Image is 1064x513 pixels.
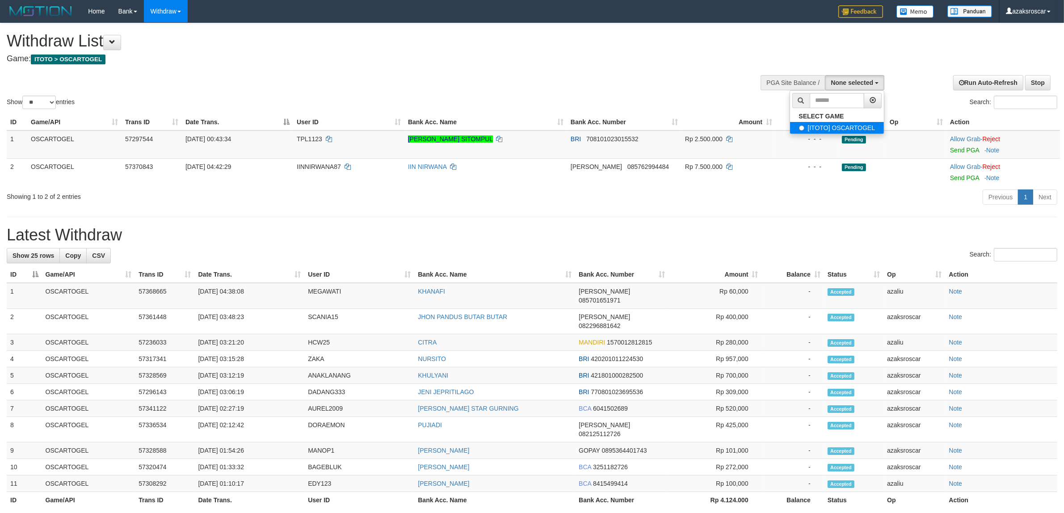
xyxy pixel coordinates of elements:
[762,367,824,384] td: -
[762,475,824,492] td: -
[418,313,507,320] a: JHON PANDUS BUTAR BUTAR
[946,114,1060,130] th: Action
[195,417,305,442] td: [DATE] 02:12:42
[986,147,1000,154] a: Note
[949,405,963,412] a: Note
[949,288,963,295] a: Note
[135,309,194,334] td: 57361448
[567,114,681,130] th: Bank Acc. Number: activate to sort column ascending
[408,135,493,143] a: [PERSON_NAME] SITOMPUL
[575,492,669,509] th: Bank Acc. Number
[579,463,591,471] span: BCA
[27,158,122,186] td: OSCARTOGEL
[593,405,628,412] span: Copy 6041502689 to clipboard
[790,110,884,122] a: SELECT GAME
[762,459,824,475] td: -
[669,351,762,367] td: Rp 957,000
[195,459,305,475] td: [DATE] 01:33:32
[579,339,605,346] span: MANDIRI
[7,32,700,50] h1: Withdraw List
[135,351,194,367] td: 57317341
[125,163,153,170] span: 57370843
[883,459,945,475] td: azaksroscar
[579,288,630,295] span: [PERSON_NAME]
[831,79,873,86] span: None selected
[42,384,135,400] td: OSCARTOGEL
[304,367,414,384] td: ANAKLANANG
[195,309,305,334] td: [DATE] 03:48:23
[950,174,979,181] a: Send PGA
[586,135,639,143] span: Copy 708101023015532 to clipboard
[42,442,135,459] td: OSCARTOGEL
[669,442,762,459] td: Rp 101,000
[824,266,883,283] th: Status: activate to sort column ascending
[762,442,824,459] td: -
[135,367,194,384] td: 57328569
[896,5,934,18] img: Button%20Memo.svg
[946,266,1057,283] th: Action
[7,475,42,492] td: 11
[122,114,182,130] th: Trans ID: activate to sort column ascending
[404,114,567,130] th: Bank Acc. Name: activate to sort column ascending
[304,492,414,509] th: User ID
[669,367,762,384] td: Rp 700,000
[762,309,824,334] td: -
[950,135,982,143] span: ·
[7,384,42,400] td: 6
[195,492,305,509] th: Date Trans.
[135,492,194,509] th: Trans ID
[607,339,652,346] span: Copy 1570012812815 to clipboard
[195,283,305,309] td: [DATE] 04:38:08
[681,114,776,130] th: Amount: activate to sort column ascending
[579,322,620,329] span: Copy 082296881642 to clipboard
[627,163,669,170] span: Copy 085762994484 to clipboard
[946,158,1060,186] td: ·
[195,334,305,351] td: [DATE] 03:21:20
[418,388,474,395] a: JENI JEPRITILAGO
[59,248,87,263] a: Copy
[579,355,589,362] span: BRI
[195,384,305,400] td: [DATE] 03:06:19
[418,355,446,362] a: NURSITO
[883,266,945,283] th: Op: activate to sort column ascending
[7,226,1057,244] h1: Latest Withdraw
[950,135,980,143] a: Allow Grab
[7,189,437,201] div: Showing 1 to 2 of 2 entries
[42,367,135,384] td: OSCARTOGEL
[42,351,135,367] td: OSCARTOGEL
[418,447,469,454] a: [PERSON_NAME]
[828,372,854,380] span: Accepted
[982,163,1000,170] a: Reject
[418,405,518,412] a: [PERSON_NAME] STAR GURNING
[779,135,835,143] div: - - -
[838,5,883,18] img: Feedback.jpg
[883,334,945,351] td: azaliu
[949,372,963,379] a: Note
[762,334,824,351] td: -
[185,163,231,170] span: [DATE] 04:42:29
[304,459,414,475] td: BAGEBLUK
[579,447,600,454] span: GOPAY
[953,75,1023,90] a: Run Auto-Refresh
[669,309,762,334] td: Rp 400,000
[7,158,27,186] td: 2
[828,405,854,413] span: Accepted
[994,96,1057,109] input: Search:
[418,339,437,346] a: CITRA
[13,252,54,259] span: Show 25 rows
[304,334,414,351] td: HCW25
[7,248,60,263] a: Show 25 rows
[42,400,135,417] td: OSCARTOGEL
[571,135,581,143] span: BRI
[42,475,135,492] td: OSCARTOGEL
[304,283,414,309] td: MEGAWATI
[593,463,628,471] span: Copy 3251182726 to clipboard
[825,75,884,90] button: None selected
[42,492,135,509] th: Game/API
[669,283,762,309] td: Rp 60,000
[65,252,81,259] span: Copy
[828,447,854,455] span: Accepted
[7,334,42,351] td: 3
[883,367,945,384] td: azaksroscar
[685,135,723,143] span: Rp 2.500.000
